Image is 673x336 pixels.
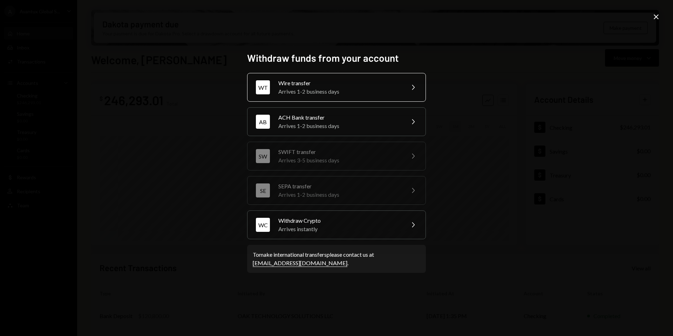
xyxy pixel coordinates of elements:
div: Arrives 1-2 business days [278,87,400,96]
div: Arrives 3-5 business days [278,156,400,164]
div: SE [256,183,270,197]
div: Withdraw Crypto [278,216,400,225]
div: To make international transfers please contact us at . [253,250,420,267]
div: ACH Bank transfer [278,113,400,122]
button: SWSWIFT transferArrives 3-5 business days [247,142,426,170]
div: Wire transfer [278,79,400,87]
div: SW [256,149,270,163]
button: WTWire transferArrives 1-2 business days [247,73,426,102]
button: ABACH Bank transferArrives 1-2 business days [247,107,426,136]
div: Arrives 1-2 business days [278,122,400,130]
button: SESEPA transferArrives 1-2 business days [247,176,426,205]
div: SWIFT transfer [278,148,400,156]
h2: Withdraw funds from your account [247,51,426,65]
button: WCWithdraw CryptoArrives instantly [247,210,426,239]
div: Arrives 1-2 business days [278,190,400,199]
div: WT [256,80,270,94]
div: SEPA transfer [278,182,400,190]
div: Arrives instantly [278,225,400,233]
a: [EMAIL_ADDRESS][DOMAIN_NAME] [253,260,347,267]
div: WC [256,218,270,232]
div: AB [256,115,270,129]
